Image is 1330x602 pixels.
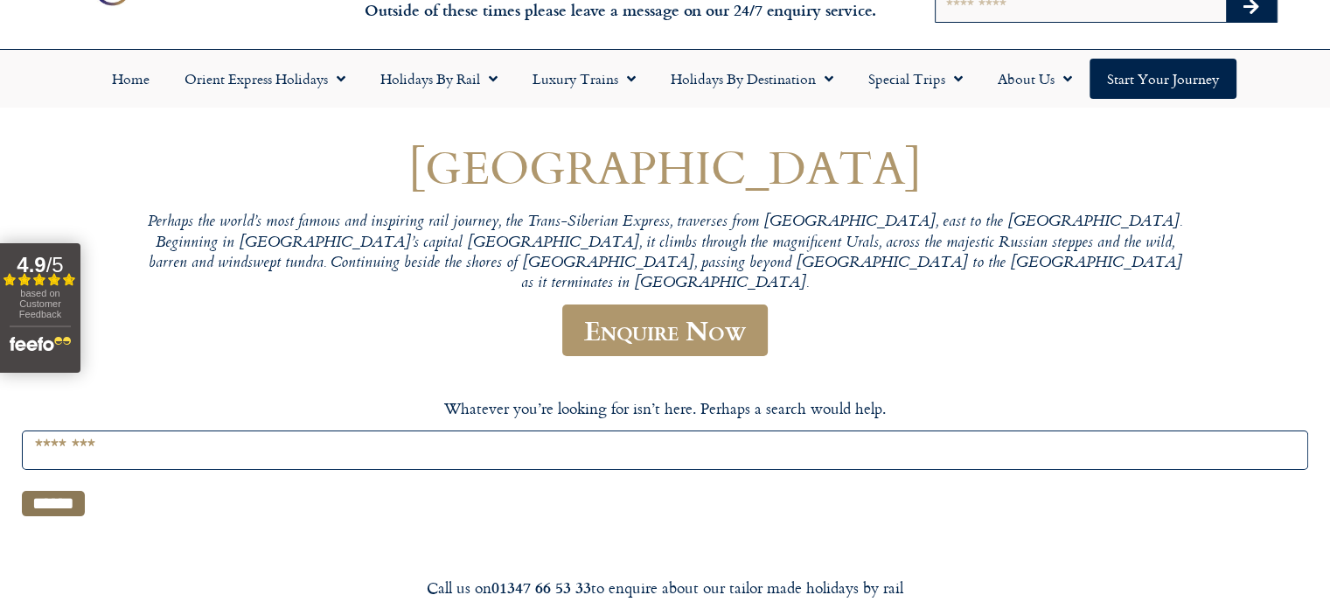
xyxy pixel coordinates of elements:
h1: [GEOGRAPHIC_DATA] [141,141,1190,192]
a: Home [94,59,167,99]
div: Call us on to enquire about our tailor made holidays by rail [176,577,1155,598]
a: Enquire Now [562,304,768,356]
p: Perhaps the world’s most famous and inspiring rail journey, the Trans-Siberian Express, traverses... [141,213,1190,294]
strong: 01347 66 53 33 [491,576,591,598]
a: Orient Express Holidays [167,59,363,99]
a: Luxury Trains [515,59,653,99]
a: Holidays by Destination [653,59,851,99]
a: Special Trips [851,59,980,99]
nav: Menu [9,59,1321,99]
p: Whatever you’re looking for isn’t here. Perhaps a search would help. [22,397,1308,420]
a: Start your Journey [1090,59,1236,99]
a: About Us [980,59,1090,99]
a: Holidays by Rail [363,59,515,99]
